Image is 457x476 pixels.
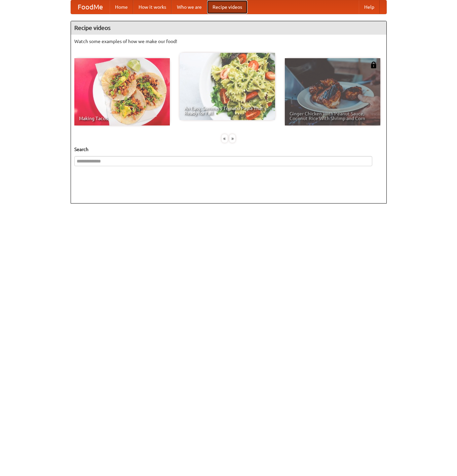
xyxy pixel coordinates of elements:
a: Who we are [172,0,207,14]
a: An Easy, Summery Tomato Pasta That's Ready for Fall [180,53,275,120]
a: FoodMe [71,0,110,14]
img: 483408.png [370,62,377,68]
a: Help [359,0,380,14]
span: Making Tacos [79,116,165,121]
div: » [229,134,235,143]
div: « [222,134,228,143]
span: An Easy, Summery Tomato Pasta That's Ready for Fall [184,106,270,115]
h4: Recipe videos [71,21,386,35]
h5: Search [74,146,383,153]
a: Home [110,0,133,14]
a: Recipe videos [207,0,247,14]
a: How it works [133,0,172,14]
a: Making Tacos [74,58,170,125]
p: Watch some examples of how we make our food! [74,38,383,45]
